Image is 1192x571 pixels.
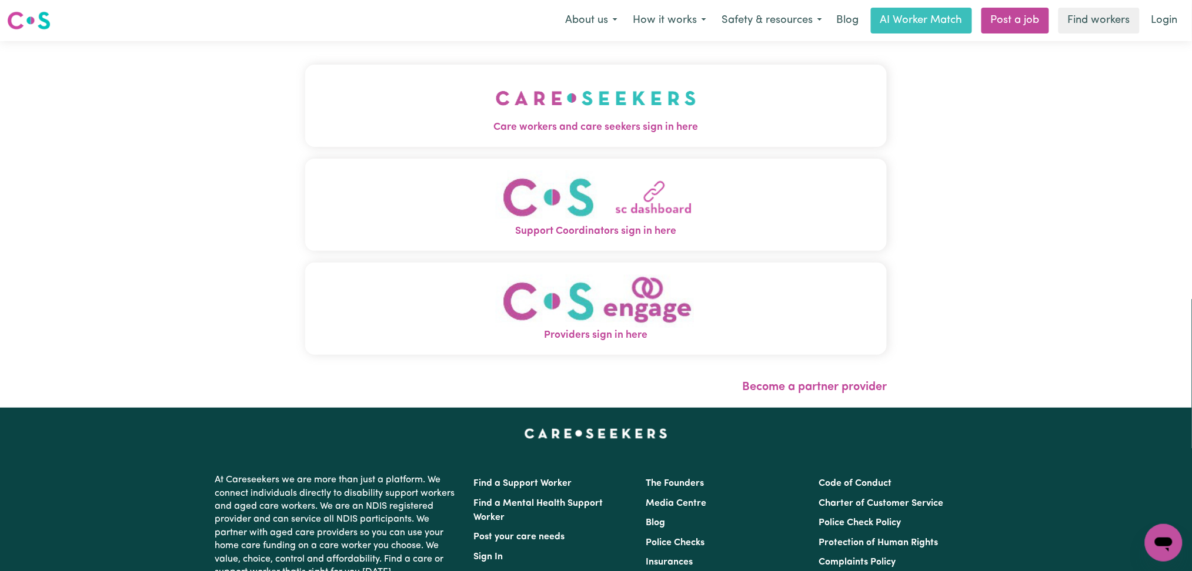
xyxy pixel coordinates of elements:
a: Find workers [1059,8,1140,33]
span: Providers sign in here [305,328,887,343]
span: Care workers and care seekers sign in here [305,120,887,135]
a: Code of Conduct [819,479,892,488]
a: Find a Support Worker [474,479,572,488]
a: Find a Mental Health Support Worker [474,499,603,522]
a: Charter of Customer Service [819,499,943,508]
span: Support Coordinators sign in here [305,224,887,239]
button: Care workers and care seekers sign in here [305,65,887,147]
a: Blog [646,518,666,528]
a: Media Centre [646,499,707,508]
button: About us [557,8,625,33]
a: Sign In [474,552,503,562]
a: Blog [830,8,866,33]
a: Police Checks [646,538,705,548]
a: Post a job [981,8,1049,33]
a: Careseekers logo [7,7,51,34]
img: Careseekers logo [7,10,51,31]
a: Login [1144,8,1185,33]
a: AI Worker Match [871,8,972,33]
button: How it works [625,8,714,33]
button: Support Coordinators sign in here [305,159,887,251]
a: Complaints Policy [819,557,896,567]
a: Post your care needs [474,532,565,542]
a: Careseekers home page [525,429,667,438]
a: Insurances [646,557,693,567]
a: Police Check Policy [819,518,901,528]
button: Providers sign in here [305,263,887,355]
iframe: Button to launch messaging window [1145,524,1183,562]
a: Become a partner provider [742,381,887,393]
a: The Founders [646,479,704,488]
a: Protection of Human Rights [819,538,938,548]
button: Safety & resources [714,8,830,33]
